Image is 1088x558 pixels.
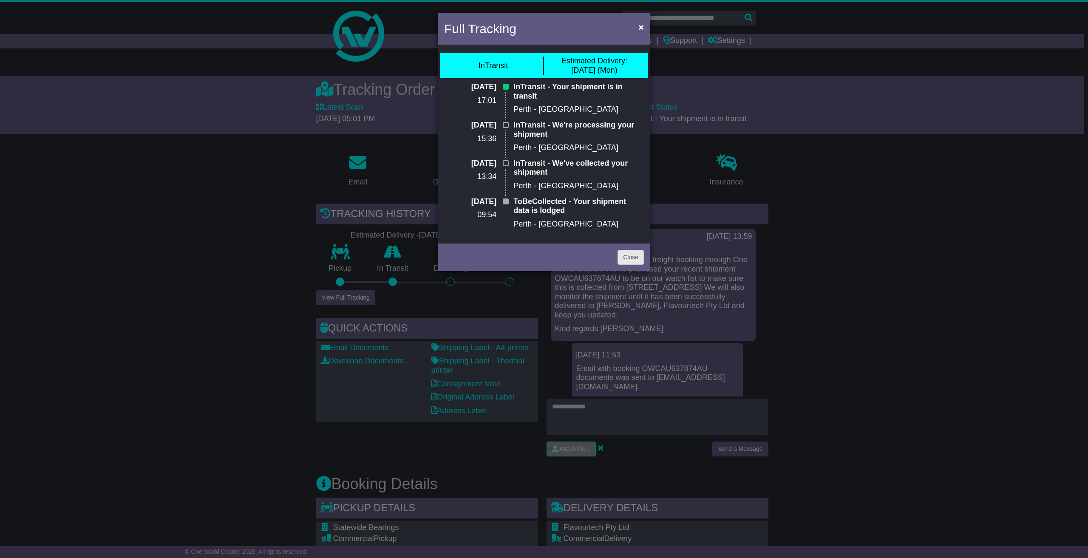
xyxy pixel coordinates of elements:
p: 17:01 [444,96,496,105]
span: Estimated Delivery: [561,57,627,65]
a: Close [618,250,644,265]
p: Perth - [GEOGRAPHIC_DATA] [513,181,644,191]
p: [DATE] [444,197,496,207]
div: [DATE] (Mon) [561,57,627,75]
p: Perth - [GEOGRAPHIC_DATA] [513,220,644,229]
p: 13:34 [444,172,496,181]
p: InTransit - Your shipment is in transit [513,82,644,101]
p: 09:54 [444,210,496,220]
p: [DATE] [444,82,496,92]
p: ToBeCollected - Your shipment data is lodged [513,197,644,215]
p: 15:36 [444,134,496,144]
p: Perth - [GEOGRAPHIC_DATA] [513,105,644,114]
p: InTransit - We're processing your shipment [513,121,644,139]
button: Close [635,18,648,36]
h4: Full Tracking [444,19,516,38]
div: InTransit [479,61,508,71]
p: [DATE] [444,121,496,130]
p: InTransit - We've collected your shipment [513,159,644,177]
span: × [639,22,644,32]
p: [DATE] [444,159,496,168]
p: Perth - [GEOGRAPHIC_DATA] [513,143,644,153]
